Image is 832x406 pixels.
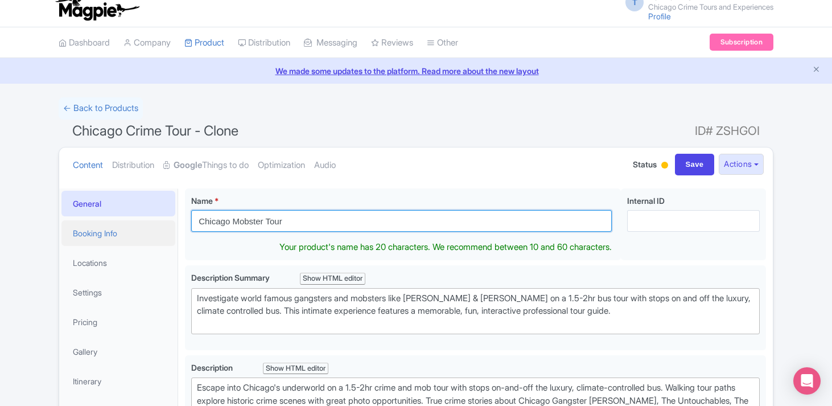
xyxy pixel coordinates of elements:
span: Chicago Crime Tour - Clone [72,122,238,139]
a: Content [73,147,103,183]
span: Description [191,363,234,372]
a: Distribution [238,27,290,59]
a: Pricing [61,309,175,335]
a: Locations [61,250,175,276]
a: GoogleThings to do [163,147,249,183]
span: Internal ID [627,196,665,206]
span: ID# ZSHGOI [695,120,760,142]
span: Name [191,196,213,206]
div: Investigate world famous gangsters and mobsters like [PERSON_NAME] & [PERSON_NAME] on a 1.5-2hr b... [197,292,754,331]
a: Profile [648,11,671,21]
div: Building [659,157,670,175]
div: Your product's name has 20 characters. We recommend between 10 and 60 characters. [279,241,612,254]
div: Show HTML editor [263,363,328,375]
span: Description Summary [191,273,271,282]
a: Company [123,27,171,59]
div: Show HTML editor [300,273,365,285]
strong: Google [174,159,202,172]
a: Reviews [371,27,413,59]
a: Dashboard [59,27,110,59]
a: Messaging [304,27,357,59]
a: Itinerary [61,368,175,394]
a: Other [427,27,458,59]
div: Open Intercom Messenger [793,367,821,395]
a: General [61,191,175,216]
button: Actions [719,154,764,175]
a: Gallery [61,339,175,364]
a: Settings [61,280,175,305]
button: Close announcement [812,64,821,77]
a: ← Back to Products [59,97,143,120]
a: Distribution [112,147,154,183]
a: Product [184,27,224,59]
a: Subscription [710,34,773,51]
span: Status [633,158,657,170]
a: Audio [314,147,336,183]
small: Chicago Crime Tours and Experiences [648,3,773,11]
a: We made some updates to the platform. Read more about the new layout [7,65,825,77]
input: Save [675,154,715,175]
a: Booking Info [61,220,175,246]
a: Optimization [258,147,305,183]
